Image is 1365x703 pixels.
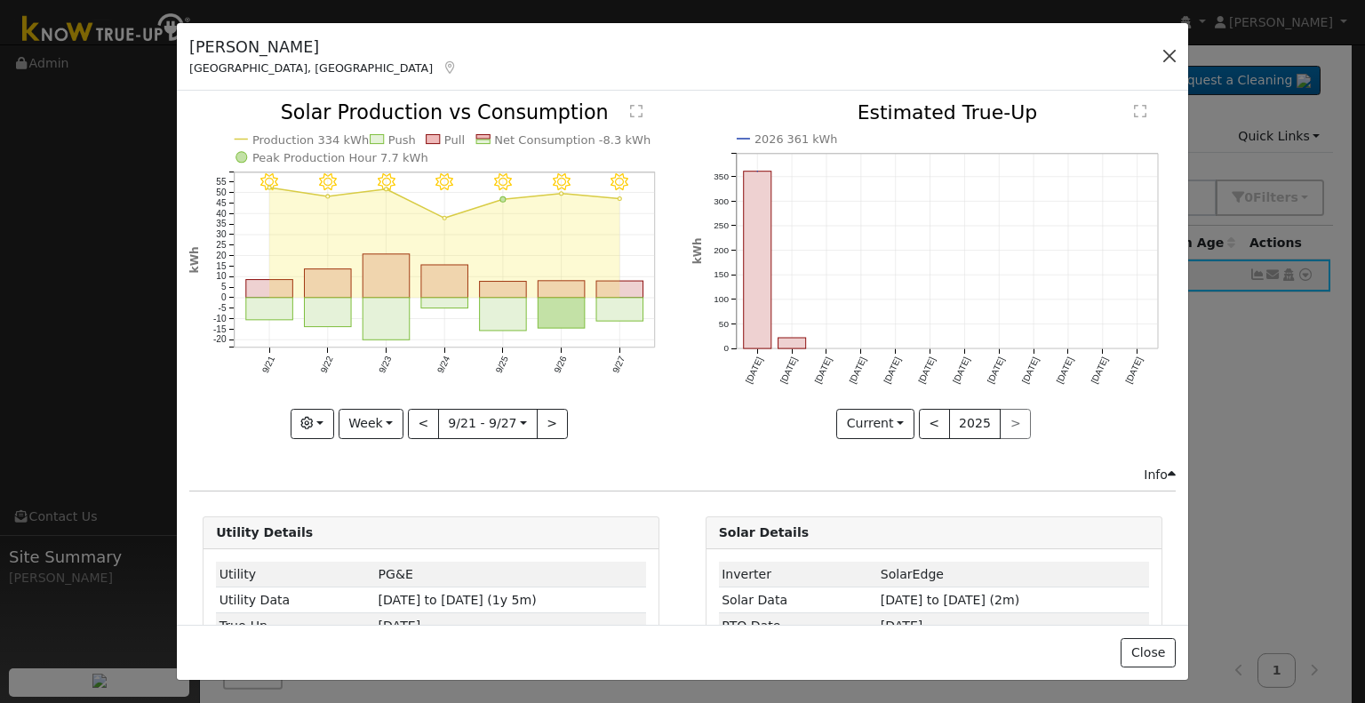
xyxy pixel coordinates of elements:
[189,36,458,59] h5: [PERSON_NAME]
[281,101,609,124] text: Solar Production vs Consumption
[744,355,764,385] text: [DATE]
[951,355,971,385] text: [DATE]
[1121,638,1175,668] button: Close
[363,254,410,298] rect: onclick=""
[216,261,227,271] text: 15
[216,272,227,282] text: 10
[718,319,729,329] text: 50
[986,355,1006,385] text: [DATE]
[377,355,393,375] text: 9/23
[1123,355,1144,385] text: [DATE]
[596,282,643,299] rect: onclick=""
[305,269,352,298] rect: onclick=""
[379,567,413,581] span: ID: 17127586, authorized: 08/01/25
[881,567,944,581] span: ID: 4689405, authorized: 08/01/25
[219,303,227,313] text: -5
[421,298,468,308] rect: onclick=""
[305,298,352,327] rect: onclick=""
[1089,355,1109,385] text: [DATE]
[719,613,878,639] td: PTO Date
[213,324,227,334] text: -15
[443,217,446,220] circle: onclick=""
[363,298,410,340] rect: onclick=""
[216,251,227,260] text: 20
[743,172,770,349] rect: onclick=""
[188,247,201,274] text: kWh
[252,151,428,164] text: Peak Production Hour 7.7 kWh
[881,619,923,633] span: [DATE]
[216,209,227,219] text: 40
[836,409,914,439] button: Current
[714,295,729,305] text: 100
[714,172,729,181] text: 350
[1055,355,1075,385] text: [DATE]
[216,240,227,250] text: 25
[714,245,729,255] text: 200
[480,282,527,298] rect: onclick=""
[778,339,805,349] rect: onclick=""
[421,265,468,298] rect: onclick=""
[216,525,313,539] strong: Utility Details
[216,562,375,587] td: Utility
[1134,104,1146,118] text: 
[388,133,416,147] text: Push
[714,221,729,231] text: 250
[714,196,729,206] text: 300
[619,197,622,201] circle: onclick=""
[319,173,337,191] i: 9/22 - Clear
[723,344,729,354] text: 0
[189,61,433,75] span: [GEOGRAPHIC_DATA], [GEOGRAPHIC_DATA]
[1020,355,1041,385] text: [DATE]
[611,173,629,191] i: 9/27 - Clear
[553,173,571,191] i: 9/26 - Clear
[252,133,369,147] text: Production 334 kWh
[494,355,510,375] text: 9/25
[436,173,454,191] i: 9/24 - Clear
[221,283,227,292] text: 5
[611,355,627,375] text: 9/27
[246,298,293,320] rect: onclick=""
[339,409,403,439] button: Week
[246,280,293,298] rect: onclick=""
[480,298,527,331] rect: onclick=""
[260,173,278,191] i: 9/21 - Clear
[719,525,809,539] strong: Solar Details
[537,409,568,439] button: >
[216,613,375,639] td: True-Up
[379,593,537,607] span: [DATE] to [DATE] (1y 5m)
[260,355,276,375] text: 9/21
[438,409,538,439] button: 9/21 - 9/27
[847,355,867,385] text: [DATE]
[444,133,465,147] text: Pull
[919,409,950,439] button: <
[949,409,1002,439] button: 2025
[213,314,227,324] text: -10
[691,238,704,265] text: kWh
[495,133,651,147] text: Net Consumption -8.3 kWh
[882,355,902,385] text: [DATE]
[500,197,506,203] circle: onclick=""
[442,60,458,75] a: Map
[494,173,512,191] i: 9/25 - Clear
[553,355,569,375] text: 9/26
[754,168,761,175] circle: onclick=""
[719,587,878,613] td: Solar Data
[216,230,227,240] text: 30
[435,355,451,375] text: 9/24
[216,198,227,208] text: 45
[857,101,1037,124] text: Estimated True-Up
[319,355,335,375] text: 9/22
[539,298,586,328] rect: onclick=""
[375,613,646,639] td: [DATE]
[221,293,227,303] text: 0
[1144,466,1176,484] div: Info
[385,188,388,191] circle: onclick=""
[408,409,439,439] button: <
[631,105,643,119] text: 
[916,355,937,385] text: [DATE]
[539,281,586,298] rect: onclick=""
[881,593,1019,607] span: [DATE] to [DATE] (2m)
[216,188,227,197] text: 50
[213,335,227,345] text: -20
[812,355,833,385] text: [DATE]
